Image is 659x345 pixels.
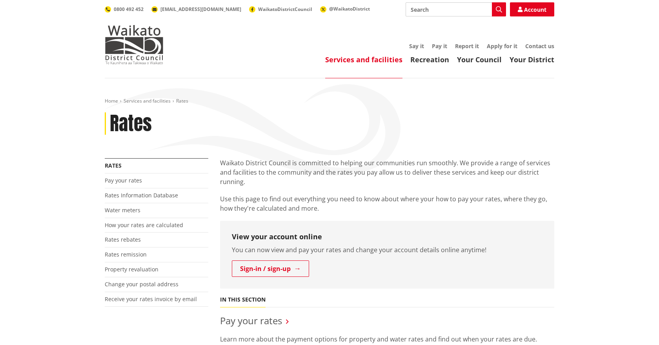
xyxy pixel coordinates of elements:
a: Property revaluation [105,266,158,273]
a: Rates remission [105,251,147,258]
a: 0800 492 452 [105,6,144,13]
a: Apply for it [487,42,517,50]
span: Rates [176,98,188,104]
a: @WaikatoDistrict [320,5,370,12]
a: [EMAIL_ADDRESS][DOMAIN_NAME] [151,6,241,13]
input: Search input [406,2,506,16]
a: Home [105,98,118,104]
p: Use this page to find out everything you need to know about where your how to pay your rates, whe... [220,194,554,213]
a: Pay your rates [105,177,142,184]
a: Pay your rates [220,314,282,327]
a: How your rates are calculated [105,221,183,229]
a: WaikatoDistrictCouncil [249,6,312,13]
span: 0800 492 452 [114,6,144,13]
a: Sign-in / sign-up [232,260,309,277]
h3: View your account online [232,233,542,241]
a: Recreation [410,55,449,64]
a: Services and facilities [325,55,402,64]
a: Your Council [457,55,502,64]
a: Rates Information Database [105,191,178,199]
a: Services and facilities [124,98,171,104]
a: Contact us [525,42,554,50]
a: Rates [105,162,122,169]
span: [EMAIL_ADDRESS][DOMAIN_NAME] [160,6,241,13]
a: Account [510,2,554,16]
span: @WaikatoDistrict [329,5,370,12]
nav: breadcrumb [105,98,554,105]
a: Change your postal address [105,280,178,288]
p: You can now view and pay your rates and change your account details online anytime! [232,245,542,255]
a: Water meters [105,206,140,214]
h5: In this section [220,296,266,303]
a: Say it [409,42,424,50]
a: Rates rebates [105,236,141,243]
span: WaikatoDistrictCouncil [258,6,312,13]
a: Receive your rates invoice by email [105,295,197,303]
a: Pay it [432,42,447,50]
a: Your District [510,55,554,64]
h1: Rates [110,112,152,135]
img: Waikato District Council - Te Kaunihera aa Takiwaa o Waikato [105,25,164,64]
p: Learn more about the payment options for property and water rates and find out when your rates ar... [220,334,554,344]
p: Waikato District Council is committed to helping our communities run smoothly. We provide a range... [220,158,554,186]
a: Report it [455,42,479,50]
